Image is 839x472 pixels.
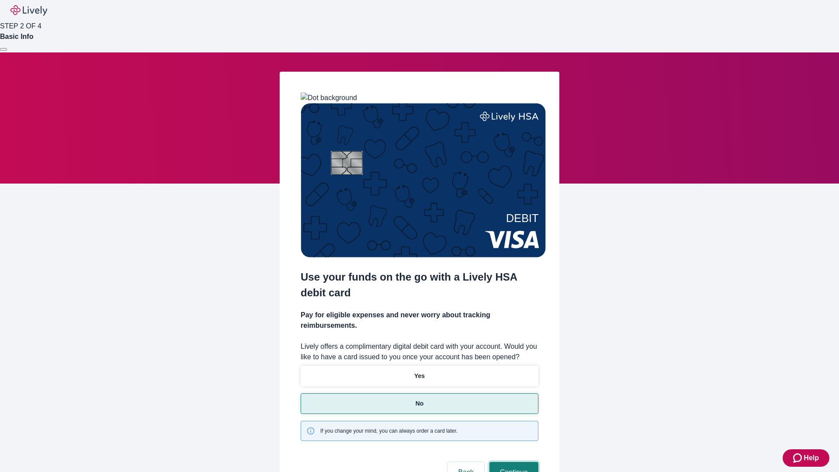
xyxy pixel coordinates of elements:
span: Help [804,453,819,463]
p: Yes [414,371,425,381]
button: No [301,393,538,414]
button: Yes [301,366,538,386]
img: Lively [10,5,47,16]
h2: Use your funds on the go with a Lively HSA debit card [301,269,538,301]
h4: Pay for eligible expenses and never worry about tracking reimbursements. [301,310,538,331]
button: Zendesk support iconHelp [783,449,829,467]
img: Debit card [301,103,546,257]
span: If you change your mind, you can always order a card later. [320,427,458,435]
p: No [416,399,424,408]
svg: Zendesk support icon [793,453,804,463]
label: Lively offers a complimentary digital debit card with your account. Would you like to have a card... [301,341,538,362]
img: Dot background [301,93,357,103]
